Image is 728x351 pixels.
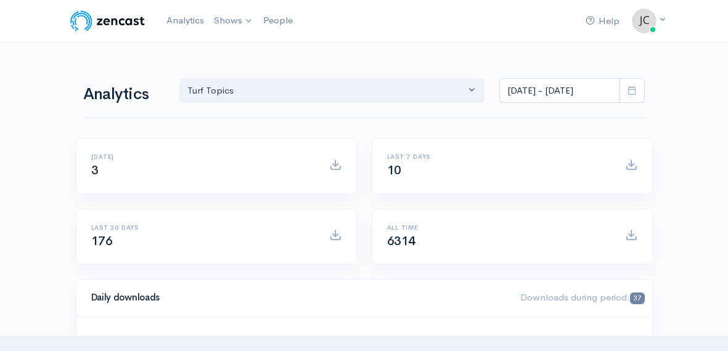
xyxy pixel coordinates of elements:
[91,292,506,303] h4: Daily downloads
[258,7,298,34] a: People
[520,291,644,303] span: Downloads during period:
[83,86,165,103] h1: Analytics
[162,7,209,34] a: Analytics
[91,163,99,178] span: 3
[187,84,466,98] div: Turf Topics
[179,78,485,103] button: Turf Topics
[387,163,401,178] span: 10
[581,8,624,34] a: Help
[632,9,656,33] img: ...
[499,78,620,103] input: analytics date range selector
[387,233,415,249] span: 6314
[209,7,258,34] a: Shows
[630,292,644,304] span: 37
[91,153,314,160] h6: [DATE]
[387,153,610,160] h6: Last 7 days
[686,309,716,339] iframe: gist-messenger-bubble-iframe
[387,224,610,231] h6: All time
[91,233,113,249] span: 176
[68,9,147,33] img: ZenCast Logo
[91,224,314,231] h6: Last 30 days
